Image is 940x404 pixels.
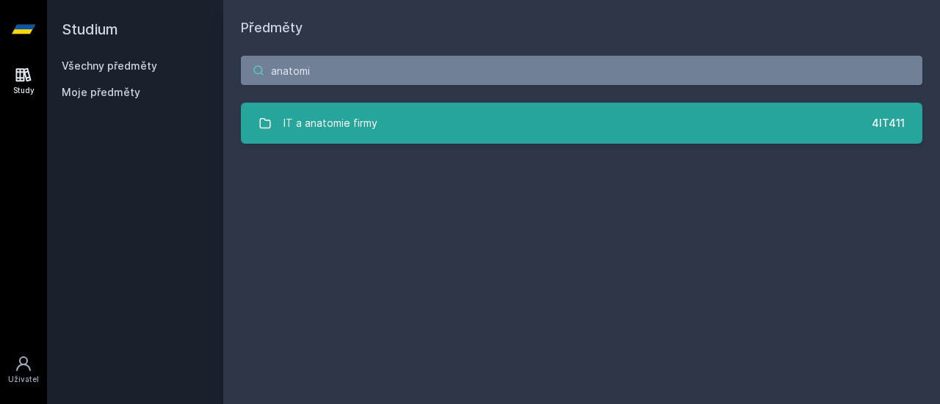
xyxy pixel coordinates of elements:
[283,109,377,138] div: IT a anatomie firmy
[241,18,922,38] h1: Předměty
[3,59,44,103] a: Study
[8,374,39,385] div: Uživatel
[241,103,922,144] a: IT a anatomie firmy 4IT411
[13,85,35,96] div: Study
[872,116,905,131] div: 4IT411
[62,59,157,72] a: Všechny předměty
[3,348,44,392] a: Uživatel
[241,56,922,85] input: Název nebo ident předmětu…
[62,85,140,100] span: Moje předměty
